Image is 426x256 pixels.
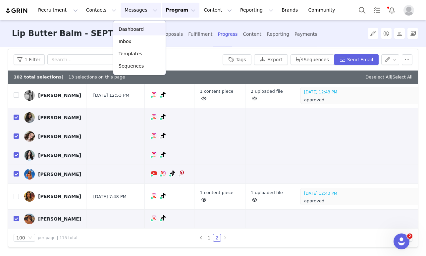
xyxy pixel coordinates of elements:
[38,172,81,177] div: [PERSON_NAME]
[24,169,81,179] a: [PERSON_NAME]
[38,153,81,158] div: [PERSON_NAME]
[355,3,369,18] button: Search
[24,169,35,179] img: 9ac602ce-44a9-4ae7-a3d4-9ce07b20b426.jpg
[304,3,342,18] a: Community
[119,26,144,33] p: Dashboard
[385,3,399,18] button: Notifications
[34,3,82,18] button: Recruitment
[151,215,157,221] img: instagram.svg
[14,74,125,80] div: | 13 selections on this page
[394,233,409,249] iframe: Intercom live chat
[151,92,157,97] img: instagram.svg
[119,38,131,45] p: Inbox
[218,26,238,43] div: Progress
[243,26,261,43] div: Content
[213,234,221,241] a: 2
[24,191,81,202] a: [PERSON_NAME]
[200,3,236,18] button: Content
[199,236,203,240] i: icon: left
[119,50,142,57] p: Templates
[365,75,391,79] a: Deselect All
[14,54,45,65] button: 1 Filter
[370,3,384,18] a: Tasks
[82,3,120,18] button: Contacts
[407,233,412,239] span: 2
[278,3,304,18] a: Brands
[221,234,229,242] li: Next Page
[24,150,35,161] img: 9906ccba-06b7-49a5-ab14-07925d4ecf51.jpg
[121,3,161,18] button: Messages
[38,216,81,222] div: [PERSON_NAME]
[151,152,157,157] img: instagram.svg
[403,5,414,16] img: placeholder-profile.jpg
[47,54,130,65] input: Search...
[38,93,81,98] div: [PERSON_NAME]
[24,112,35,123] img: da1977d0-b7a4-43b8-95a9-1f0cdc4cbeba.jpg
[38,134,81,139] div: [PERSON_NAME]
[223,236,227,240] i: icon: right
[205,234,213,241] a: 1
[12,20,128,47] h3: Lip Butter Balm - SEPTEMBER
[38,115,81,120] div: [PERSON_NAME]
[161,26,183,43] div: Proposals
[38,235,78,241] span: per page | 115 total
[291,54,334,65] button: Sequences
[251,190,283,202] a: 1 uploaded file
[14,75,62,79] b: 102 total selections
[304,190,337,196] div: [DATE] 12:43 PM
[200,190,233,202] a: 1 content piece
[24,191,35,202] img: c73824cc-c83d-4781-812c-9a8e835084aa.jpg
[393,75,412,79] a: Select All
[294,26,317,43] div: Payments
[197,234,205,242] li: Previous Page
[24,131,81,142] a: [PERSON_NAME]
[24,214,35,224] img: eee7d3fe-165a-4235-bf25-e20d354c242c.jpg
[24,150,81,161] a: [PERSON_NAME]
[162,3,199,18] button: Program
[24,214,81,224] a: [PERSON_NAME]
[151,114,157,119] img: instagram.svg
[334,54,379,65] button: Send Email
[28,236,32,240] i: icon: down
[254,54,288,65] button: Export
[16,234,25,241] div: 100
[24,131,35,142] img: 0284802e-fe1d-46c3-a037-0ed0d93d7a30.jpg
[399,5,421,16] button: Profile
[151,193,157,198] img: instagram.svg
[161,171,166,176] img: instagram.svg
[93,193,127,200] span: [DATE] 7:48 PM
[24,90,81,101] a: [PERSON_NAME]
[223,54,251,65] button: Tags
[24,112,81,123] a: [PERSON_NAME]
[188,26,212,43] div: Fulfillment
[391,75,412,79] span: |
[236,3,277,18] button: Reporting
[24,90,35,101] img: 83e62992-cf03-48f2-a3b9-ea0ef386948a.jpg
[200,89,233,101] a: 1 content piece
[304,89,337,95] div: [DATE] 12:43 PM
[251,89,283,101] a: 2 uploaded file
[5,8,28,14] img: grin logo
[93,92,130,99] span: [DATE] 12:53 PM
[119,63,144,70] p: Sequences
[151,133,157,138] img: instagram.svg
[267,26,289,43] div: Reporting
[38,194,81,199] div: [PERSON_NAME]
